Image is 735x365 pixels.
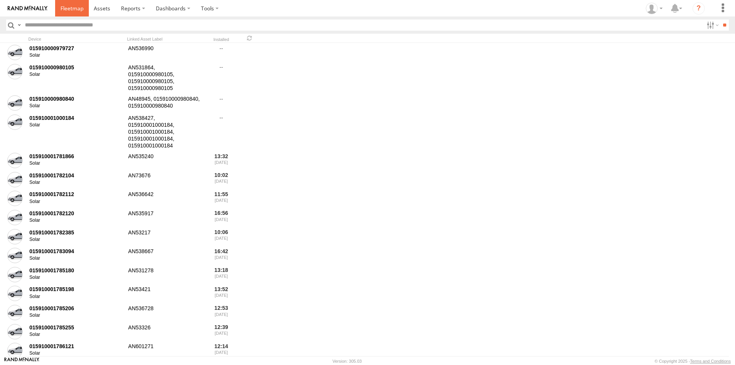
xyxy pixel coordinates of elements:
div: Solar [29,122,123,128]
div: 015910000979727 [29,45,123,52]
label: Search Query [16,20,22,31]
div: 015910001782385 [29,229,123,236]
div: Solar [29,350,123,357]
div: 015910001782112 [29,191,123,198]
div: Solar [29,313,123,319]
div: 13:18 [DATE] [207,266,236,283]
div: AN536728 [127,304,204,321]
div: Solar [29,160,123,167]
div: 015910001781866 [29,153,123,160]
div: AN538427, 015910001000184, 015910001000184, 015910001000184, 015910001000184 [127,113,204,151]
div: 13:32 [DATE] [207,152,236,169]
div: Version: 305.03 [333,359,362,363]
div: 015910001000184 [29,115,123,121]
i: ? [693,2,705,15]
div: Solar [29,332,123,338]
div: © Copyright 2025 - [655,359,731,363]
div: 015910001785206 [29,305,123,312]
div: Solar [29,255,123,262]
div: Solar [29,199,123,205]
a: Terms and Conditions [690,359,731,363]
div: 10:02 [DATE] [207,171,236,188]
div: AN73676 [127,171,204,188]
div: 015910001782120 [29,210,123,217]
div: AN531278 [127,266,204,283]
div: 015910000980105 [29,64,123,71]
div: 10:06 [DATE] [207,228,236,246]
div: AN535917 [127,209,204,226]
div: Solar [29,180,123,186]
div: 13:52 [DATE] [207,285,236,303]
div: Solar [29,294,123,300]
div: 12:14 [DATE] [207,342,236,359]
div: AN536642 [127,190,204,208]
div: Device [28,36,124,42]
div: AN531864, 015910000980105, 015910000980105, 015910000980105 [127,63,204,93]
div: Linked Asset Label [127,36,204,42]
div: AN48945, 015910000980840, 015910000980840 [127,94,204,112]
div: AN538667 [127,247,204,264]
div: 015910001785180 [29,267,123,274]
div: AN536990 [127,44,204,61]
div: Solar [29,218,123,224]
div: AN535240 [127,152,204,169]
div: EMMANUEL SOTELO [643,3,665,14]
div: 16:42 [DATE] [207,247,236,264]
div: Solar [29,103,123,109]
div: 015910001786121 [29,343,123,350]
div: Installed [207,38,236,42]
div: Solar [29,275,123,281]
img: rand-logo.svg [8,6,47,11]
div: 015910000980840 [29,95,123,102]
div: AN53421 [127,285,204,303]
div: 12:53 [DATE] [207,304,236,321]
div: Solar [29,52,123,59]
div: Solar [29,237,123,243]
div: 12:39 [DATE] [207,323,236,340]
div: AN53326 [127,323,204,340]
div: 015910001785255 [29,324,123,331]
div: 16:56 [DATE] [207,209,236,226]
div: AN601271 [127,342,204,359]
div: 015910001785198 [29,286,123,293]
div: AN53217 [127,228,204,246]
div: 11:55 [DATE] [207,190,236,208]
div: 015910001782104 [29,172,123,179]
label: Search Filter Options [704,20,720,31]
a: Visit our Website [4,357,39,365]
div: Solar [29,72,123,78]
div: 015910001783094 [29,248,123,255]
span: Refresh [245,34,254,42]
